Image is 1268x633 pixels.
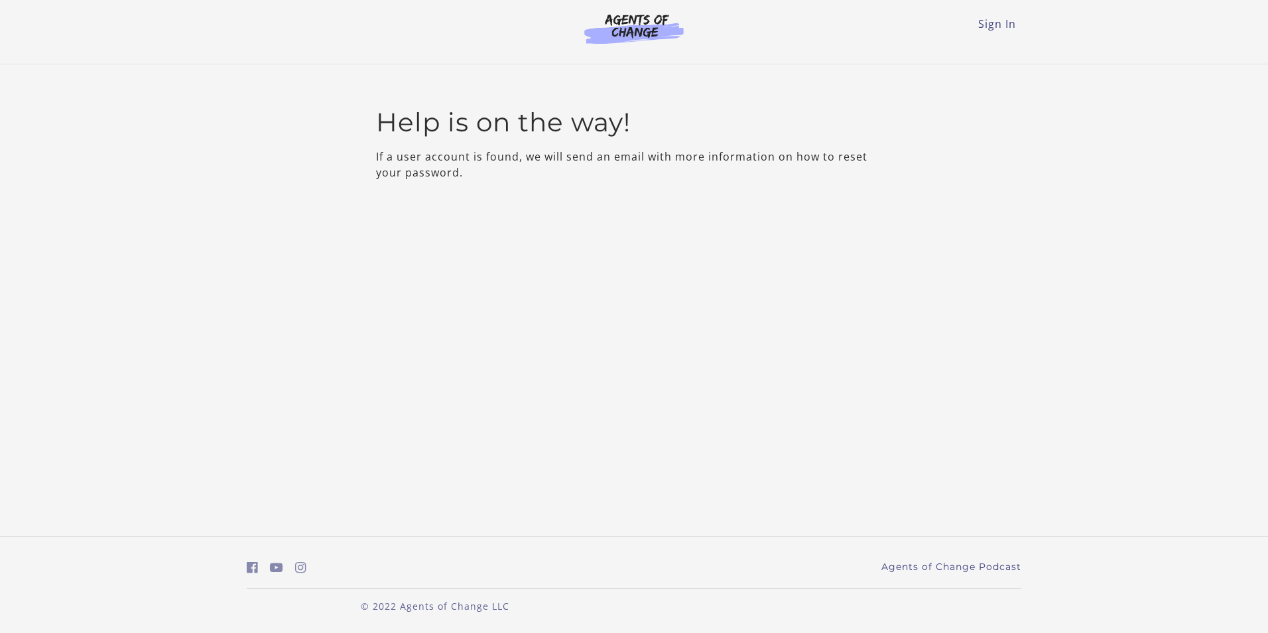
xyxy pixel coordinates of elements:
a: https://www.instagram.com/agentsofchangeprep/ (Open in a new window) [295,558,306,577]
img: Agents of Change Logo [570,13,698,44]
i: https://www.facebook.com/groups/aswbtestprep (Open in a new window) [247,561,258,574]
i: https://www.youtube.com/c/AgentsofChangeTestPrepbyMeaganMitchell (Open in a new window) [270,561,283,574]
a: Agents of Change Podcast [881,560,1021,574]
a: https://www.facebook.com/groups/aswbtestprep (Open in a new window) [247,558,258,577]
h2: Help is on the way! [376,107,893,138]
p: If a user account is found, we will send an email with more information on how to reset your pass... [376,149,893,180]
a: https://www.youtube.com/c/AgentsofChangeTestPrepbyMeaganMitchell (Open in a new window) [270,558,283,577]
i: https://www.instagram.com/agentsofchangeprep/ (Open in a new window) [295,561,306,574]
p: © 2022 Agents of Change LLC [247,599,623,613]
a: Sign In [978,17,1016,31]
